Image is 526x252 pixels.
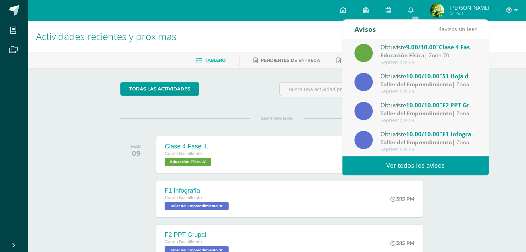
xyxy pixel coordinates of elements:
input: Busca una actividad próxima aquí... [280,83,433,96]
span: Taller del Emprendimiento 'A' [165,202,229,210]
span: "S1 Hoja de trabajo 1" [440,72,502,80]
a: Entregadas [336,55,375,66]
span: Cuarto Bachillerato [165,195,202,200]
a: Ver todos los avisos [342,156,489,175]
a: Tablero [196,55,225,66]
span: Actividades recientes y próximas [36,30,176,43]
a: Pendientes de entrega [253,55,320,66]
span: 10.00/10.00 [406,72,440,80]
span: avisos sin leer [439,25,477,33]
div: Clase 4 Fase II. [165,143,213,150]
div: | Zona [380,109,477,117]
div: Septiembre 09 [380,147,477,153]
div: | Zona [380,80,477,88]
div: Obtuviste en [380,100,477,109]
div: 3:15 PM [390,196,414,202]
a: todas las Actividades [120,82,199,96]
div: | Zona [380,138,477,146]
div: Septiembre 09 [380,89,477,95]
span: Mi Perfil [449,10,489,16]
span: 10.00/10.00 [406,101,440,109]
span: Tablero [205,58,225,63]
strong: Educación Física [380,51,424,59]
span: [PERSON_NAME] [449,4,489,11]
strong: Taller del Emprendimiento [380,109,452,117]
span: SEPTIEMBRE [250,115,304,122]
div: Septiembre 09 [380,118,477,124]
div: | Zona 70 [380,51,477,59]
span: "F2 PPT Grupal" [440,101,485,109]
span: Cuarto Bachillerato [165,151,202,156]
div: Septiembre 09 [380,60,477,66]
div: MAR [131,144,141,149]
div: 09 [131,149,141,157]
span: "Clase 4 Fase II." [436,43,483,51]
span: "F1 Infografía" [440,130,482,138]
div: Obtuviste en [380,42,477,51]
span: 4 [439,25,442,33]
strong: Taller del Emprendimiento [380,138,452,146]
div: 3:15 PM [390,240,414,246]
div: F2 PPT Grupal [165,231,230,239]
span: Educación Física 'A' [165,158,211,166]
div: Obtuviste en [380,129,477,138]
div: F1 Infografía [165,187,230,194]
div: Avisos [354,20,376,39]
div: Obtuviste en [380,71,477,80]
span: Pendientes de entrega [261,58,320,63]
span: Cuarto Bachillerato [165,240,202,244]
span: 10.00/10.00 [406,130,440,138]
span: 9.00/10.00 [406,43,436,51]
strong: Taller del Emprendimiento [380,80,452,88]
img: 19a790bb8d2bc2d2b7316835407f9c17.png [430,3,444,17]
